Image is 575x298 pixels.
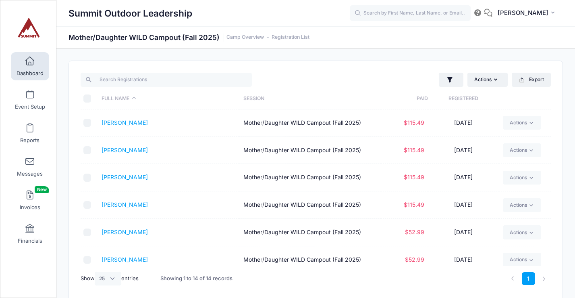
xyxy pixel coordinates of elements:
[69,4,192,23] h1: Summit Outdoor Leadership
[428,219,499,246] td: [DATE]
[404,119,424,126] span: $115.49
[20,204,40,211] span: Invoices
[160,269,232,288] div: Showing 1 to 14 of 14 records
[15,103,45,110] span: Event Setup
[17,170,43,177] span: Messages
[428,137,499,164] td: [DATE]
[81,73,252,86] input: Search Registrations
[239,191,381,219] td: Mother/Daughter WILD Campout (Fall 2025)
[69,33,309,42] h1: Mother/Daughter WILD Campout (Fall 2025)
[17,70,44,77] span: Dashboard
[503,198,541,212] a: Actions
[404,174,424,180] span: $115.49
[18,237,42,244] span: Financials
[492,4,563,23] button: [PERSON_NAME]
[405,256,424,263] span: $52.99
[20,137,39,144] span: Reports
[239,88,381,109] th: Session: activate to sort column ascending
[522,272,535,285] a: 1
[102,119,148,126] a: [PERSON_NAME]
[428,109,499,137] td: [DATE]
[0,8,57,47] a: Summit Outdoor Leadership
[404,147,424,153] span: $115.49
[272,34,309,40] a: Registration List
[11,186,49,214] a: InvoicesNew
[503,116,541,130] a: Actions
[405,229,424,235] span: $52.99
[239,109,381,137] td: Mother/Daughter WILD Campout (Fall 2025)
[102,201,148,208] a: [PERSON_NAME]
[11,220,49,248] a: Financials
[35,186,49,193] span: New
[428,164,499,191] td: [DATE]
[428,191,499,219] td: [DATE]
[102,229,148,235] a: [PERSON_NAME]
[102,174,148,180] a: [PERSON_NAME]
[239,164,381,191] td: Mother/Daughter WILD Campout (Fall 2025)
[81,272,139,285] label: Show entries
[350,5,471,21] input: Search by First Name, Last Name, or Email...
[102,256,148,263] a: [PERSON_NAME]
[498,8,548,17] span: [PERSON_NAME]
[428,246,499,274] td: [DATE]
[11,119,49,147] a: Reports
[503,253,541,267] a: Actions
[11,52,49,80] a: Dashboard
[503,225,541,239] a: Actions
[102,147,148,153] a: [PERSON_NAME]
[95,272,121,285] select: Showentries
[381,88,428,109] th: Paid: activate to sort column ascending
[98,88,239,109] th: Full Name: activate to sort column descending
[503,143,541,157] a: Actions
[239,246,381,274] td: Mother/Daughter WILD Campout (Fall 2025)
[226,34,264,40] a: Camp Overview
[14,13,44,43] img: Summit Outdoor Leadership
[467,73,508,86] button: Actions
[11,153,49,181] a: Messages
[503,171,541,185] a: Actions
[404,201,424,208] span: $115.49
[11,86,49,114] a: Event Setup
[512,73,551,86] button: Export
[239,137,381,164] td: Mother/Daughter WILD Campout (Fall 2025)
[239,219,381,246] td: Mother/Daughter WILD Campout (Fall 2025)
[428,88,499,109] th: Registered: activate to sort column ascending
